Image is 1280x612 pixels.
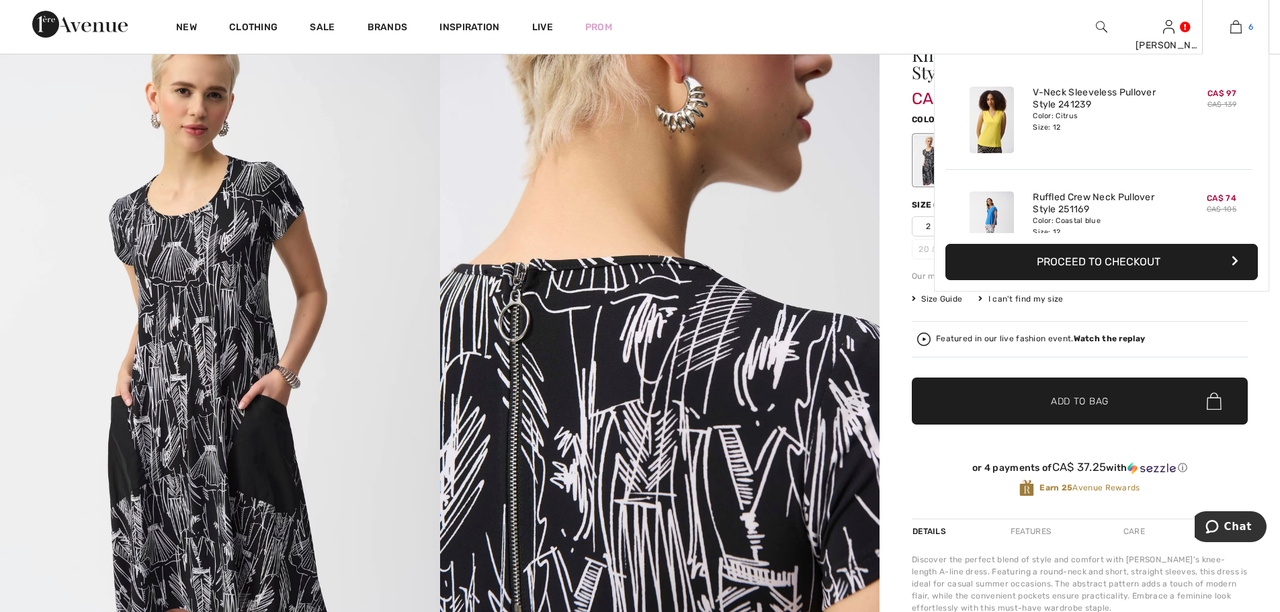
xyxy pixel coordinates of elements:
[1096,19,1107,35] img: search the website
[1248,21,1253,33] span: 6
[970,87,1014,153] img: V-Neck Sleeveless Pullover Style 241239
[1112,519,1156,543] div: Care
[912,216,945,236] span: 2
[912,115,943,124] span: Color:
[970,191,1014,258] img: Ruffled Crew Neck Pullover Style 251169
[1203,19,1269,35] a: 6
[1163,19,1175,35] img: My Info
[229,21,278,36] a: Clothing
[1195,511,1267,545] iframe: Opens a widget where you can chat to one of our agents
[1033,191,1165,216] a: Ruffled Crew Neck Pullover Style 251169
[1033,216,1165,237] div: Color: Coastal blue Size: 12
[912,46,1192,81] h1: Knee-length A-line Dress Style 251140
[912,76,975,108] span: CA$ 149
[32,11,128,38] img: 1ère Avenue
[912,461,1248,479] div: or 4 payments ofCA$ 37.25withSezzle Click to learn more about Sezzle
[310,21,335,36] a: Sale
[368,21,408,36] a: Brands
[1163,20,1175,33] a: Sign In
[1039,483,1072,492] strong: Earn 25
[936,335,1145,343] div: Featured in our live fashion event.
[912,199,1136,211] div: Size ([GEOGRAPHIC_DATA]/[GEOGRAPHIC_DATA]):
[999,519,1062,543] div: Features
[1230,19,1242,35] img: My Bag
[917,333,931,346] img: Watch the replay
[1127,462,1176,474] img: Sezzle
[1033,87,1165,111] a: V-Neck Sleeveless Pullover Style 241239
[978,293,1063,305] div: I can't find my size
[914,135,949,185] div: Black/Vanilla
[1136,38,1201,52] div: [PERSON_NAME]
[912,519,949,543] div: Details
[1207,89,1236,98] span: CA$ 97
[532,20,553,34] a: Live
[912,461,1248,474] div: or 4 payments of with
[912,378,1248,425] button: Add to Bag
[1207,392,1222,410] img: Bag.svg
[1019,479,1034,497] img: Avenue Rewards
[439,21,499,36] span: Inspiration
[1033,111,1165,132] div: Color: Citrus Size: 12
[932,246,939,253] img: ring-m.svg
[912,239,945,259] span: 20
[1074,334,1146,343] strong: Watch the replay
[176,21,197,36] a: New
[1207,205,1236,214] s: CA$ 105
[912,270,1248,282] div: Our model is 5'10"/178 cm and wears a size 6.
[1039,482,1140,494] span: Avenue Rewards
[912,293,962,305] span: Size Guide
[945,244,1258,280] button: Proceed to Checkout
[1207,100,1236,109] s: CA$ 139
[1051,394,1109,408] span: Add to Bag
[585,20,612,34] a: Prom
[1207,193,1236,203] span: CA$ 74
[1052,460,1107,474] span: CA$ 37.25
